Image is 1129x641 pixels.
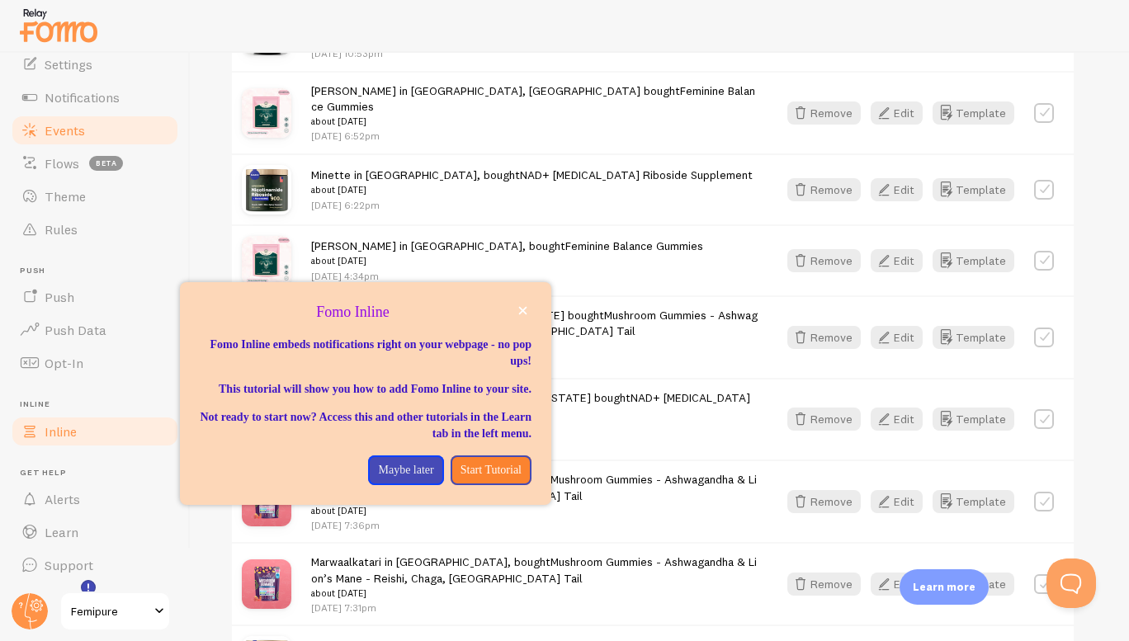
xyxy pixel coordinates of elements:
p: Fomo Inline embeds notifications right on your webpage - no pop ups! [200,337,531,370]
a: Rules [10,213,180,246]
button: Maybe later [368,455,443,485]
a: Edit [871,101,933,125]
a: Events [10,114,180,147]
p: Fomo Inline [200,302,531,323]
span: Femipure [71,601,149,621]
a: Push [10,280,180,313]
button: Remove [787,178,861,201]
button: Template [933,178,1014,201]
a: Edit [871,326,933,349]
a: Learn [10,516,180,549]
span: Push Data [45,322,106,338]
p: [DATE] 6:52pm [311,129,758,143]
a: Support [10,549,180,582]
img: fomo-relay-logo-orange.svg [17,4,100,46]
a: Mushroom Gummies - Ashwagandha & Lion’s Mane - Reishi, Chaga, [GEOGRAPHIC_DATA] Tail [311,554,757,585]
span: Alerts [45,491,80,507]
span: Theme [45,188,86,205]
button: Remove [787,249,861,272]
small: about [DATE] [311,182,753,197]
a: Edit [871,573,933,596]
span: Push [45,289,74,305]
span: Learn [45,524,78,540]
span: Opt-In [45,355,83,371]
button: Remove [787,573,861,596]
a: Settings [10,48,180,81]
span: Inline [20,399,180,410]
small: about [DATE] [311,253,703,268]
div: Fomo Inline [180,282,551,505]
button: Template [933,101,1014,125]
button: Template [933,408,1014,431]
button: Remove [787,101,861,125]
span: [PERSON_NAME] in [GEOGRAPHIC_DATA], [GEOGRAPHIC_DATA] bought [311,83,758,130]
a: Push Data [10,313,180,346]
span: Marwaalkatari in [GEOGRAPHIC_DATA], bought [311,554,758,601]
span: Get Help [20,468,180,478]
button: Edit [871,101,923,125]
span: Minette in [GEOGRAPHIC_DATA], bought [311,167,753,198]
button: close, [514,302,531,319]
small: about [DATE] [311,503,758,518]
a: NAD+ [MEDICAL_DATA] Riboside Supplement [520,167,753,182]
small: about [DATE] [311,114,758,129]
img: z6402164145049_f306dcb8ad2ad68db0eaa3c5c534e677_small.jpg [242,88,291,138]
span: Settings [45,56,92,73]
a: Notifications [10,81,180,114]
p: Not ready to start now? Access this and other tutorials in the Learn tab in the left menu. [200,409,531,442]
p: Maybe later [378,462,433,478]
button: Remove [787,490,861,513]
button: Template [933,490,1014,513]
span: Inline [45,423,77,440]
p: [DATE] 6:22pm [311,198,753,212]
img: Mushroom-gummies-1_small.png [242,559,291,609]
a: Feminine Balance Gummies [311,83,755,114]
div: Learn more [900,569,989,605]
button: Template [933,249,1014,272]
span: Events [45,122,85,139]
button: Template [933,326,1014,349]
button: Start Tutorial [451,455,531,485]
a: Edit [871,249,933,272]
a: Edit [871,408,933,431]
p: Start Tutorial [461,462,522,478]
span: Push [20,266,180,276]
button: Edit [871,326,923,349]
a: Inline [10,415,180,448]
a: Edit [871,178,933,201]
a: Alerts [10,483,180,516]
a: Opt-In [10,346,180,379]
span: Rules [45,221,78,238]
a: Flows beta [10,147,180,180]
p: [DATE] 7:36pm [311,518,758,532]
span: beta [89,156,123,171]
span: Support [45,557,93,573]
img: z6402164145049_f306dcb8ad2ad68db0eaa3c5c534e677_small.jpg [242,236,291,285]
a: Edit [871,490,933,513]
svg: <p>Watch New Feature Tutorials!</p> [81,580,96,595]
span: Flows [45,155,79,172]
button: Remove [787,408,861,431]
a: Femipure [59,592,171,631]
p: Learn more [913,579,975,595]
a: Feminine Balance Gummies [565,238,703,253]
a: Theme [10,180,180,213]
p: [DATE] 7:31pm [311,601,758,615]
button: Edit [871,490,923,513]
p: [DATE] 4:34pm [311,269,703,283]
button: Edit [871,573,923,596]
img: NAD_Productimages_13-Picsart-AiImageEnhancer_small.png [242,165,291,214]
button: Edit [871,408,923,431]
button: Edit [871,249,923,272]
span: [PERSON_NAME] in [GEOGRAPHIC_DATA], bought [311,238,703,269]
button: Edit [871,178,923,201]
iframe: Help Scout Beacon - Open [1046,559,1096,608]
p: [DATE] 10:53pm [311,46,758,60]
small: about [DATE] [311,586,758,601]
